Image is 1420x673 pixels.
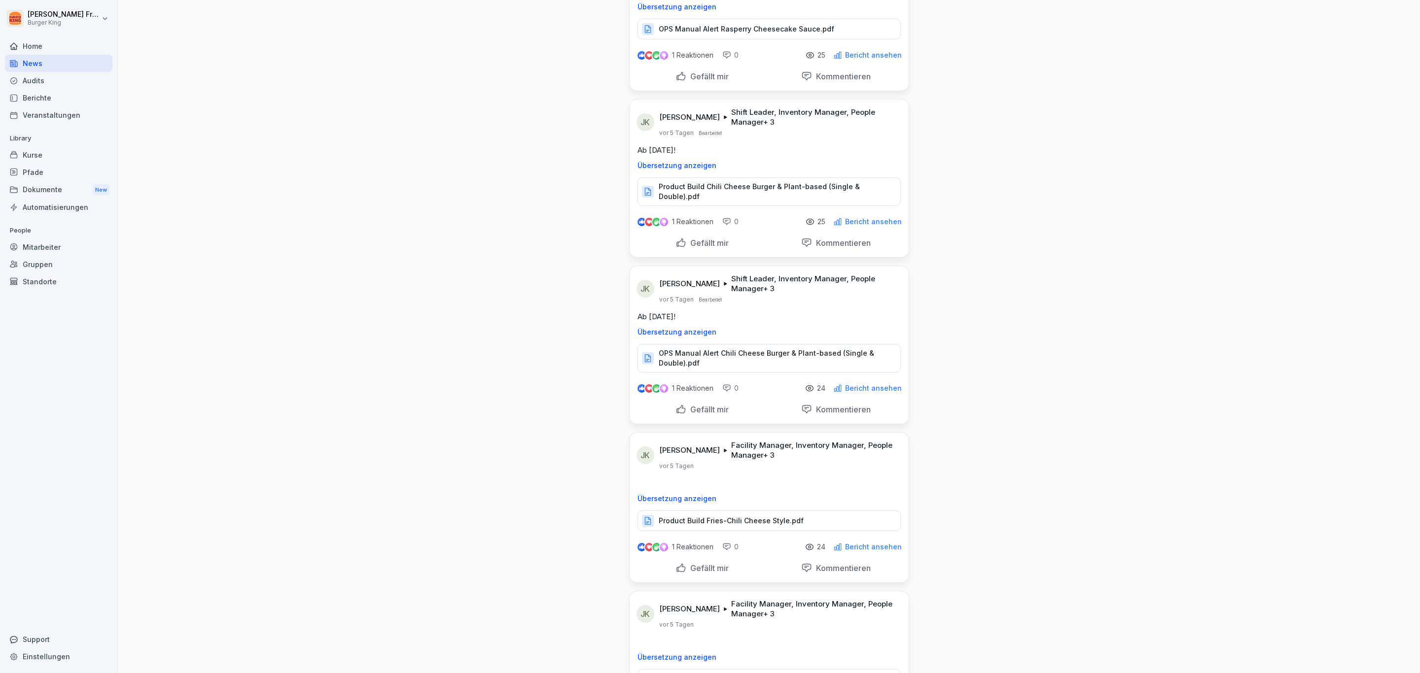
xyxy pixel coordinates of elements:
a: Product Build Chili Cheese Burger & Plant-based (Single & Double).pdf [638,190,901,200]
p: Bericht ansehen [845,51,902,59]
p: Übersetzung anzeigen [638,3,901,11]
p: Bericht ansehen [845,384,902,392]
p: Product Build Fries-Chili Cheese Style.pdf [659,516,804,526]
p: Gefällt mir [686,404,729,414]
p: Library [5,131,112,146]
img: celebrate [652,218,661,226]
a: Kurse [5,146,112,164]
p: [PERSON_NAME] [659,279,720,289]
p: Gefällt mir [686,563,729,573]
a: Product Build Fries-Chili Cheese Style.pdf [638,519,901,529]
img: like [638,384,645,392]
p: vor 5 Tagen [659,462,694,470]
div: Standorte [5,273,112,290]
a: Automatisierungen [5,199,112,216]
p: Shift Leader, Inventory Manager, People Manager + 3 [731,107,896,127]
a: News [5,55,112,72]
a: Gruppen [5,256,112,273]
p: 25 [817,51,825,59]
a: OPS Manual Alert Rasperry Cheesecake Sauce.pdf [638,27,901,37]
p: 1 Reaktionen [672,218,713,226]
p: Facility Manager, Inventory Manager, People Manager + 3 [731,599,897,619]
a: DokumenteNew [5,181,112,199]
img: celebrate [652,384,661,393]
p: Kommentieren [812,563,871,573]
p: 1 Reaktionen [672,51,713,59]
div: Dokumente [5,181,112,199]
p: [PERSON_NAME] [659,604,720,614]
p: Ab [DATE]! [638,145,901,156]
img: love [645,218,653,226]
p: Bericht ansehen [845,218,902,226]
p: OPS Manual Alert Rasperry Cheesecake Sauce.pdf [659,24,834,34]
p: Bericht ansehen [845,543,902,551]
img: inspiring [660,217,668,226]
p: vor 5 Tagen [659,129,694,137]
img: inspiring [660,542,668,551]
div: 0 [722,383,739,393]
img: inspiring [660,51,668,60]
p: 1 Reaktionen [672,543,713,551]
p: 24 [817,384,825,392]
p: Gefällt mir [686,71,729,81]
img: like [638,543,645,551]
p: Übersetzung anzeigen [638,162,901,169]
div: JK [637,605,654,623]
img: like [638,51,645,59]
div: JK [637,113,654,131]
div: 0 [722,542,739,552]
p: Übersetzung anzeigen [638,495,901,503]
p: OPS Manual Alert Chili Cheese Burger & Plant-based (Single & Double).pdf [659,348,890,368]
p: vor 5 Tagen [659,621,694,629]
p: Kommentieren [812,238,871,248]
img: like [638,218,645,226]
a: Einstellungen [5,648,112,665]
p: Ab [DATE]! [638,311,901,322]
p: [PERSON_NAME] [659,112,720,122]
p: Facility Manager, Inventory Manager, People Manager + 3 [731,440,897,460]
p: vor 5 Tagen [659,296,694,303]
p: Übersetzung anzeigen [638,653,901,661]
p: Gefällt mir [686,238,729,248]
p: Kommentieren [812,71,871,81]
div: 0 [722,217,739,227]
a: Veranstaltungen [5,106,112,124]
p: [PERSON_NAME] Freier [28,10,100,19]
p: 25 [817,218,825,226]
div: Support [5,631,112,648]
div: New [93,184,109,196]
p: Burger King [28,19,100,26]
a: Audits [5,72,112,89]
p: Bearbeitet [699,129,722,137]
img: celebrate [652,51,661,60]
a: Berichte [5,89,112,106]
p: Shift Leader, Inventory Manager, People Manager + 3 [731,274,896,294]
img: inspiring [660,384,668,393]
p: Übersetzung anzeigen [638,328,901,336]
p: Bearbeitet [699,296,722,303]
a: OPS Manual Alert Chili Cheese Burger & Plant-based (Single & Double).pdf [638,356,901,366]
p: People [5,223,112,238]
img: love [645,385,653,392]
p: [PERSON_NAME] [659,445,720,455]
img: love [645,52,653,59]
a: Mitarbeiter [5,238,112,256]
p: Product Build Chili Cheese Burger & Plant-based (Single & Double).pdf [659,182,890,202]
a: Home [5,37,112,55]
p: Kommentieren [812,404,871,414]
a: Pfade [5,164,112,181]
div: 0 [722,50,739,60]
img: celebrate [652,543,661,551]
p: 1 Reaktionen [672,384,713,392]
p: 24 [817,543,825,551]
